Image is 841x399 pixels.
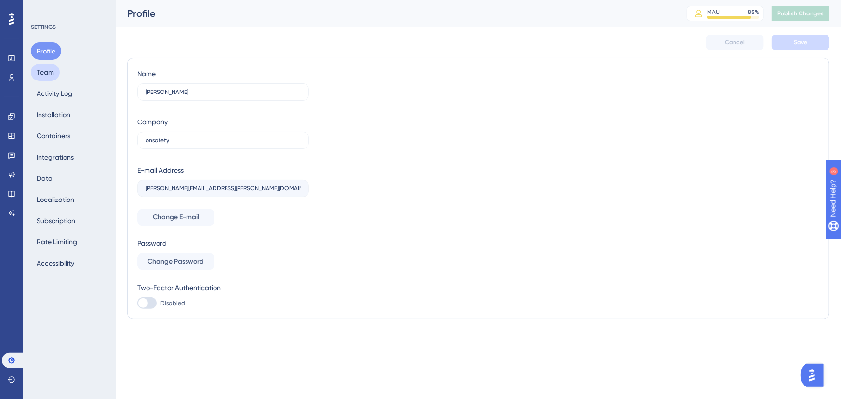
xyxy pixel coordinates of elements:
[137,164,184,176] div: E-mail Address
[31,212,81,229] button: Subscription
[772,35,829,50] button: Save
[772,6,829,21] button: Publish Changes
[137,68,156,80] div: Name
[137,209,214,226] button: Change E-mail
[67,5,69,13] div: 3
[146,137,301,144] input: Company Name
[706,35,764,50] button: Cancel
[725,39,745,46] span: Cancel
[160,299,185,307] span: Disabled
[31,64,60,81] button: Team
[748,8,759,16] div: 85 %
[31,42,61,60] button: Profile
[31,254,80,272] button: Accessibility
[31,233,83,251] button: Rate Limiting
[707,8,720,16] div: MAU
[148,256,204,267] span: Change Password
[31,170,58,187] button: Data
[127,7,663,20] div: Profile
[31,127,76,145] button: Containers
[801,361,829,390] iframe: UserGuiding AI Assistant Launcher
[794,39,807,46] span: Save
[23,2,60,14] span: Need Help?
[137,238,309,249] div: Password
[146,185,301,192] input: E-mail Address
[137,116,168,128] div: Company
[31,148,80,166] button: Integrations
[31,191,80,208] button: Localization
[153,212,199,223] span: Change E-mail
[31,23,109,31] div: SETTINGS
[137,282,309,293] div: Two-Factor Authentication
[31,106,76,123] button: Installation
[146,89,301,95] input: Name Surname
[31,85,78,102] button: Activity Log
[777,10,824,17] span: Publish Changes
[137,253,214,270] button: Change Password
